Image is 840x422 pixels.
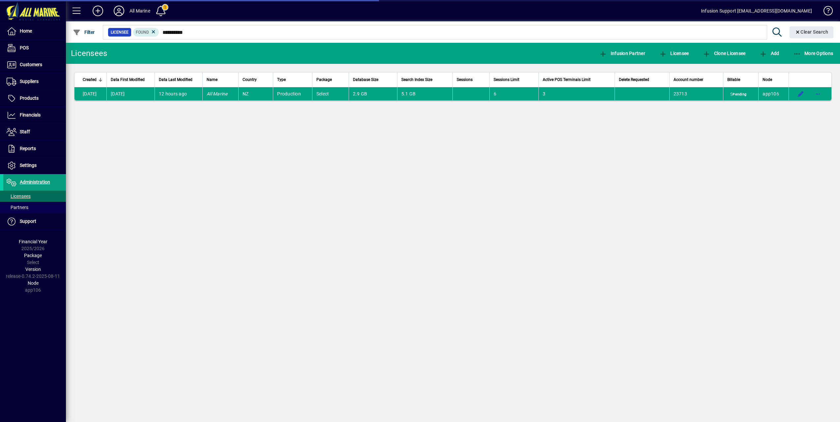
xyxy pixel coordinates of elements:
span: Licensee [111,29,129,36]
span: More Options [793,51,833,56]
span: Database Size [353,76,378,83]
span: Pending [729,92,748,97]
span: Country [243,76,257,83]
div: Node [763,76,785,83]
a: Home [3,23,66,40]
span: Partners [7,205,28,210]
div: Database Size [353,76,393,83]
span: Licensee [659,51,689,56]
span: Filter [73,30,95,35]
span: Node [763,76,772,83]
a: Partners [3,202,66,213]
span: Settings [20,163,37,168]
a: Products [3,90,66,107]
a: Settings [3,157,66,174]
td: NZ [238,87,273,100]
a: Licensees [3,191,66,202]
a: Financials [3,107,66,123]
div: Active POS Terminals Limit [543,76,611,83]
td: 5.1 GB [397,87,452,100]
span: Delete Requested [619,76,649,83]
td: 2.9 GB [349,87,397,100]
div: All Marine [130,6,150,16]
span: Clear Search [795,29,828,35]
div: Created [83,76,102,83]
span: Package [24,253,42,258]
span: Suppliers [20,79,39,84]
div: Data Last Modified [159,76,198,83]
div: Sessions Limit [494,76,535,83]
a: Suppliers [3,73,66,90]
button: Add [758,47,781,59]
a: Customers [3,57,66,73]
span: Node [28,280,39,286]
td: [DATE] [74,87,106,100]
span: Financial Year [19,239,47,244]
div: Delete Requested [619,76,665,83]
span: Billable [727,76,740,83]
div: Infusion Support [EMAIL_ADDRESS][DOMAIN_NAME] [701,6,812,16]
a: POS [3,40,66,56]
span: Search Index Size [401,76,432,83]
span: Name [207,76,217,83]
div: Account number [674,76,719,83]
div: Type [277,76,308,83]
div: Search Index Size [401,76,449,83]
div: Billable [727,76,754,83]
td: [DATE] [106,87,155,100]
button: More Options [792,47,835,59]
div: Data First Modified [111,76,151,83]
span: Home [20,28,32,34]
button: Edit [796,89,806,99]
span: Infusion Partner [599,51,645,56]
button: Profile [108,5,130,17]
span: POS [20,45,29,50]
a: Support [3,213,66,230]
button: Filter [71,26,97,38]
div: Package [316,76,345,83]
div: Name [207,76,234,83]
em: All [207,91,212,96]
mat-chip: Found Status: Found [133,28,159,37]
span: Clone Licensee [703,51,745,56]
div: Licensees [71,48,107,59]
span: Administration [20,179,50,185]
a: Knowledge Base [819,1,832,23]
span: Customers [20,62,42,67]
button: Clone Licensee [701,47,747,59]
button: Infusion Partner [597,47,647,59]
span: Licensees [7,194,31,199]
a: Reports [3,141,66,157]
span: Version [25,267,41,272]
span: Sessions [457,76,473,83]
span: Reports [20,146,36,151]
span: Package [316,76,332,83]
button: Licensee [657,47,691,59]
span: Active POS Terminals Limit [543,76,591,83]
span: Staff [20,129,30,134]
span: Data First Modified [111,76,145,83]
td: Production [273,87,312,100]
span: app106.prod.infusionbusinesssoftware.com [763,91,779,96]
em: Marine [213,91,228,96]
span: Created [83,76,97,83]
span: Account number [674,76,703,83]
span: Support [20,219,36,224]
div: Sessions [457,76,485,83]
td: 3 [538,87,615,100]
span: Sessions Limit [494,76,519,83]
td: 12 hours ago [155,87,202,100]
td: Select [312,87,349,100]
a: Staff [3,124,66,140]
button: More options [813,89,823,99]
div: Country [243,76,269,83]
span: Products [20,95,39,101]
span: Found [136,30,149,35]
td: 6 [489,87,538,100]
button: Clear [790,26,834,38]
button: Add [87,5,108,17]
span: Add [759,51,779,56]
span: Financials [20,112,41,118]
span: Type [277,76,286,83]
td: 23713 [669,87,723,100]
